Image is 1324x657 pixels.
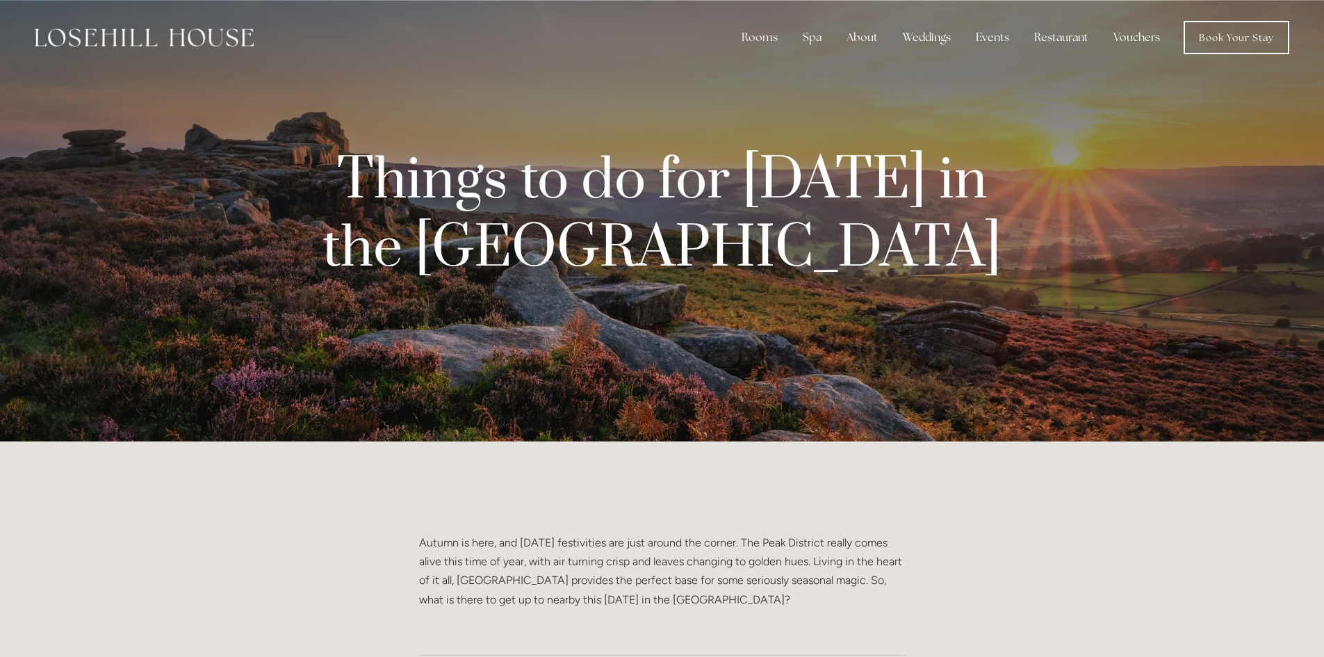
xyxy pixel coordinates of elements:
[792,24,833,51] div: Spa
[1102,24,1171,51] a: Vouchers
[965,24,1020,51] div: Events
[35,29,254,47] img: Losehill House
[308,147,1017,283] div: Things to do for [DATE] in the [GEOGRAPHIC_DATA]
[835,24,889,51] div: About
[892,24,962,51] div: Weddings
[730,24,789,51] div: Rooms
[1023,24,1100,51] div: Restaurant
[419,533,906,609] p: Autumn is here, and [DATE] festivities are just around the corner. The Peak District really comes...
[1184,21,1289,54] a: Book Your Stay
